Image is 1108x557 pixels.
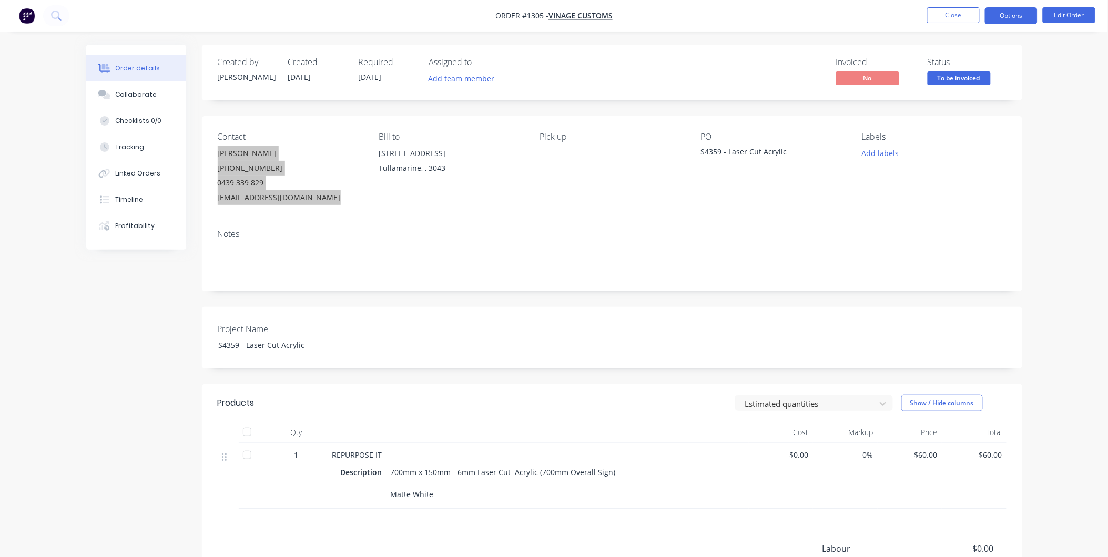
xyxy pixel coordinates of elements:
span: 1 [294,449,299,460]
button: Edit Order [1043,7,1095,23]
img: Factory [19,8,35,24]
div: Tullamarine, , 3043 [379,161,523,176]
div: [PHONE_NUMBER] [218,161,362,176]
div: Timeline [115,195,143,204]
span: 0% [817,449,873,460]
span: No [836,71,899,85]
span: $0.00 [753,449,809,460]
div: [EMAIL_ADDRESS][DOMAIN_NAME] [218,190,362,205]
div: Notes [218,229,1007,239]
button: Show / Hide columns [901,395,983,411]
div: Labels [862,132,1006,142]
span: Order #1305 - [495,11,548,21]
span: [DATE] [288,72,311,82]
button: Options [985,7,1038,24]
div: 0439 339 829 [218,176,362,190]
button: Checklists 0/0 [86,108,186,134]
div: Pick up [540,132,684,142]
span: $60.00 [946,449,1002,460]
div: Description [341,465,387,480]
button: Add team member [423,71,500,86]
div: 700mm x 150mm - 6mm Laser Cut Acrylic (700mm Overall Sign) Matte White [387,465,620,502]
div: Linked Orders [115,169,160,178]
button: Add labels [856,146,904,160]
div: [PERSON_NAME][PHONE_NUMBER]0439 339 829[EMAIL_ADDRESS][DOMAIN_NAME] [218,146,362,205]
div: Status [928,57,1007,67]
div: Order details [115,64,160,73]
div: Created [288,57,346,67]
div: Required [359,57,416,67]
div: Profitability [115,221,155,231]
div: Checklists 0/0 [115,116,161,126]
button: To be invoiced [928,71,991,87]
div: Invoiced [836,57,915,67]
button: Tracking [86,134,186,160]
div: [PERSON_NAME] [218,146,362,161]
button: Collaborate [86,81,186,108]
button: Timeline [86,187,186,213]
div: Total [942,422,1007,443]
div: Price [878,422,942,443]
div: Created by [218,57,276,67]
span: To be invoiced [928,71,991,85]
div: [PERSON_NAME] [218,71,276,82]
div: Tracking [115,142,144,152]
a: Vinage Customs [548,11,613,21]
span: $0.00 [916,542,993,555]
div: [STREET_ADDRESS] [379,146,523,161]
div: Products [218,397,255,409]
div: Qty [265,422,328,443]
div: Cost [749,422,814,443]
div: S4359 - Laser Cut Acrylic [701,146,832,161]
div: S4359 - Laser Cut Acrylic [210,337,341,353]
div: Markup [813,422,878,443]
div: [STREET_ADDRESS]Tullamarine, , 3043 [379,146,523,180]
div: Collaborate [115,90,157,99]
div: PO [701,132,845,142]
span: [DATE] [359,72,382,82]
div: Assigned to [429,57,534,67]
div: Contact [218,132,362,142]
button: Linked Orders [86,160,186,187]
span: Labour [822,542,916,555]
div: Bill to [379,132,523,142]
label: Project Name [218,323,349,335]
button: Profitability [86,213,186,239]
button: Add team member [429,71,501,86]
button: Order details [86,55,186,81]
span: REPURPOSE IT [332,450,382,460]
span: $60.00 [882,449,938,460]
button: Close [927,7,980,23]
